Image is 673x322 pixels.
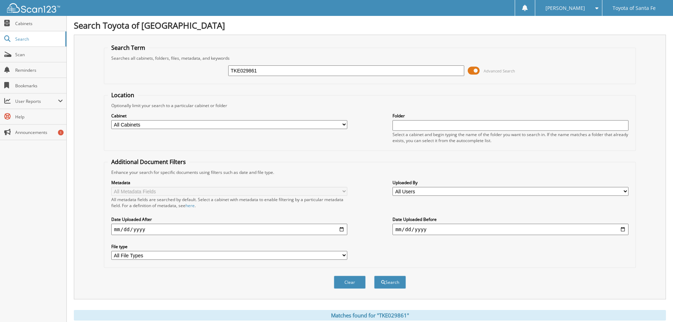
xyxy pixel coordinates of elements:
a: here [185,203,195,209]
button: Clear [334,276,366,289]
div: Matches found for "TKE029861" [74,310,666,321]
button: Search [374,276,406,289]
span: Reminders [15,67,63,73]
span: User Reports [15,98,58,104]
legend: Additional Document Filters [108,158,189,166]
div: Optionally limit your search to a particular cabinet or folder [108,103,632,109]
label: Date Uploaded After [111,216,347,222]
input: start [111,224,347,235]
span: Announcements [15,129,63,135]
span: Advanced Search [484,68,515,74]
label: Uploaded By [392,180,628,186]
span: Help [15,114,63,120]
div: All metadata fields are searched by default. Select a cabinet with metadata to enable filtering b... [111,197,347,209]
span: Bookmarks [15,83,63,89]
legend: Location [108,91,138,99]
legend: Search Term [108,44,149,52]
img: scan123-logo-white.svg [7,3,60,13]
span: Scan [15,52,63,58]
div: Select a cabinet and begin typing the name of the folder you want to search in. If the name match... [392,131,628,144]
div: 1 [58,130,64,135]
h1: Search Toyota of [GEOGRAPHIC_DATA] [74,19,666,31]
span: [PERSON_NAME] [545,6,585,10]
label: Folder [392,113,628,119]
label: File type [111,244,347,250]
span: Toyota of Santa Fe [613,6,656,10]
label: Date Uploaded Before [392,216,628,222]
span: Cabinets [15,21,63,27]
div: Enhance your search for specific documents using filters such as date and file type. [108,169,632,175]
label: Cabinet [111,113,347,119]
div: Searches all cabinets, folders, files, metadata, and keywords [108,55,632,61]
input: end [392,224,628,235]
span: Search [15,36,62,42]
label: Metadata [111,180,347,186]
